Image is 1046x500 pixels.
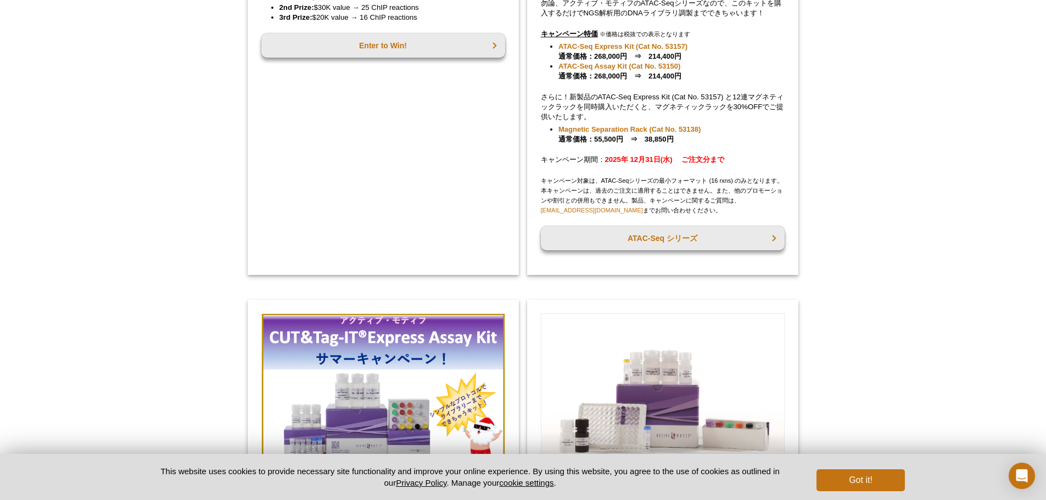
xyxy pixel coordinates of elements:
li: $20K value → 16 ChIP reactions [279,13,494,23]
button: Got it! [816,469,904,491]
a: ATAC-Seq シリーズ [541,226,785,250]
strong: 通常価格：55,500円 ⇒ 38,850円 [558,125,701,143]
strong: 通常価格：268,000円 ⇒ 214,400円 [558,42,687,60]
strong: 2nd Prize: [279,3,314,12]
img: Save on TransAM [541,313,785,476]
a: ATAC-Seq Assay Kit (Cat No. 53150) [558,61,680,71]
a: [EMAIL_ADDRESS][DOMAIN_NAME] [541,207,643,214]
a: Enter to Win! [261,33,505,58]
strong: 通常価格：268,000円 ⇒ 214,400円 [558,62,681,80]
span: キャンペーン対象は、ATAC-Seqシリーズの最小フォーマット (16 rxns) のみとなります。 本キャンペーンは、過去のご注文に適用することはできません。また、他のプロモーションや割引との... [541,177,783,214]
a: Magnetic Separation Rack (Cat No. 53138) [558,125,701,134]
div: Open Intercom Messenger [1009,463,1035,489]
li: $30K value → 25 ChIP reactions [279,3,494,13]
strong: 2025年 12月31日(水) ご注文分まで [605,155,725,164]
span: ※価格は税抜での表示となります [600,31,690,37]
strong: 3rd Prize: [279,13,312,21]
p: キャンペーン期間： [541,155,785,165]
a: Privacy Policy [396,478,446,487]
u: キャンペーン特価 [541,30,598,38]
a: ATAC-Seq Express Kit (Cat No. 53157) [558,42,687,52]
button: cookie settings [499,478,553,487]
img: Save on CUT&Tag-IT Express [261,313,505,463]
p: さらに！新製品のATAC-Seq Express Kit (Cat No. 53157) と12連マグネティックラックを同時購入いただくと、マグネティックラックを30%OFFでご提供いたします。 [541,92,785,122]
p: This website uses cookies to provide necessary site functionality and improve your online experie... [142,465,799,488]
